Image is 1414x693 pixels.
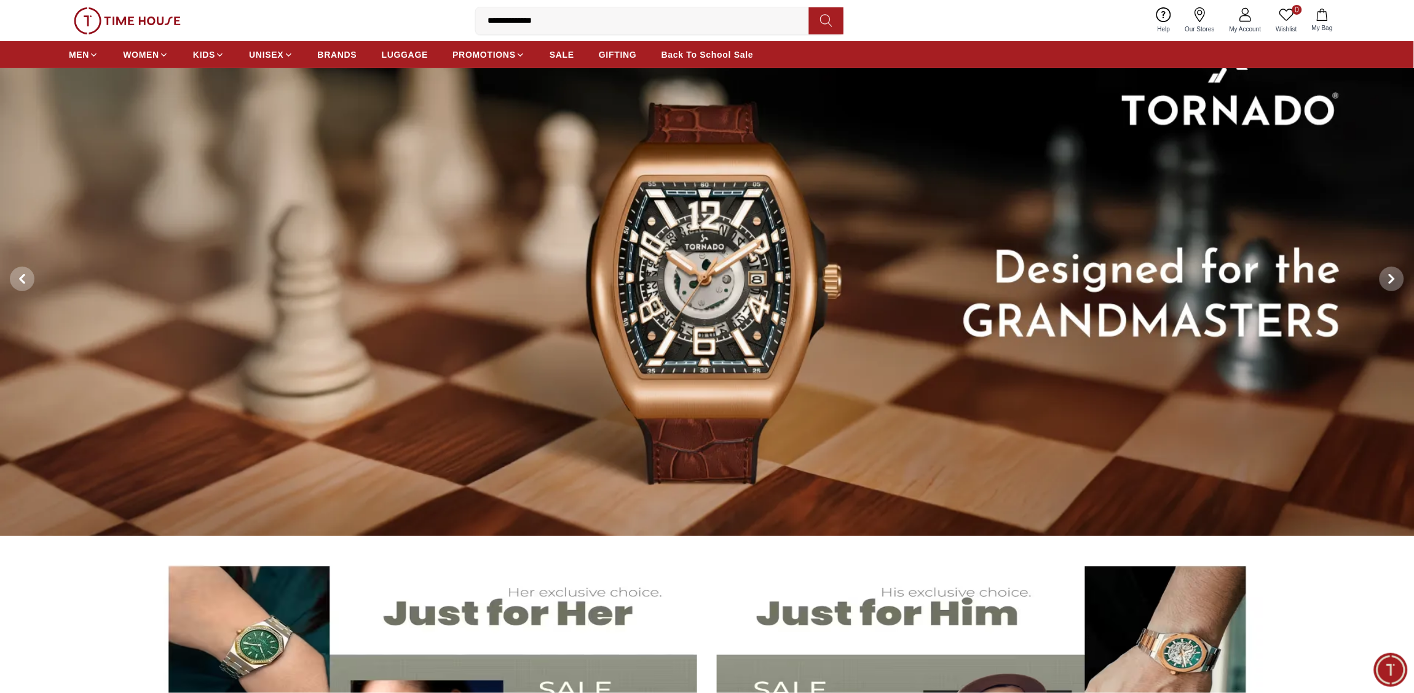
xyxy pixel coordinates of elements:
[74,7,181,34] img: ...
[123,49,159,61] span: WOMEN
[1292,5,1302,15] span: 0
[662,44,754,66] a: Back To School Sale
[12,312,243,325] div: Time House Support
[452,44,525,66] a: PROMOTIONS
[382,49,429,61] span: LUGGAGE
[249,44,293,66] a: UNISEX
[1180,25,1220,34] span: Our Stores
[1269,5,1305,36] a: 0Wishlist
[1225,25,1266,34] span: My Account
[599,49,637,61] span: GIFTING
[599,44,637,66] a: GIFTING
[38,11,58,32] img: Profile picture of Time House Support
[69,44,98,66] a: MEN
[21,337,184,394] span: Hey there! Need help finding the perfect watch? I'm here if you have any questions or need a quic...
[9,9,34,34] em: Back
[318,44,357,66] a: BRANDS
[550,49,574,61] span: SALE
[164,389,196,397] span: 03:11 PM
[662,49,754,61] span: Back To School Sale
[1307,23,1338,33] span: My Bag
[1153,25,1175,34] span: Help
[70,335,82,348] em: Blush
[1150,5,1178,36] a: Help
[382,44,429,66] a: LUGGAGE
[452,49,516,61] span: PROMOTIONS
[65,16,205,28] div: Time House Support
[318,49,357,61] span: BRANDS
[1374,653,1408,687] div: Chat Widget
[1305,6,1340,35] button: My Bag
[3,415,243,476] textarea: We are here to help you
[550,44,574,66] a: SALE
[249,49,283,61] span: UNISEX
[1178,5,1222,36] a: Our Stores
[123,44,168,66] a: WOMEN
[69,49,89,61] span: MEN
[1271,25,1302,34] span: Wishlist
[193,44,224,66] a: KIDS
[193,49,215,61] span: KIDS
